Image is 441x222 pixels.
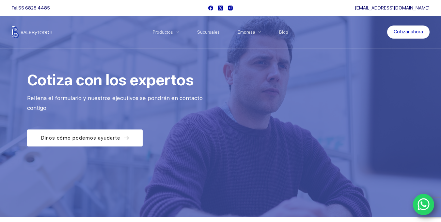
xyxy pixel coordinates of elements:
[387,26,430,39] a: Cotizar ahora
[11,5,50,10] span: Tel.
[41,134,120,142] span: Dinos cómo podemos ayudarte
[27,71,194,89] span: Cotiza con los expertos
[208,6,213,10] a: Facebook
[228,6,233,10] a: Instagram
[413,194,434,215] a: WhatsApp
[144,16,297,48] nav: Menu Principal
[11,26,52,38] img: Balerytodo
[18,5,50,10] a: 55 6828 4485
[27,95,204,111] span: Rellena el formulario y nuestros ejecutivos se pondrán en contacto contigo
[218,6,223,10] a: X (Twitter)
[355,5,430,10] a: [EMAIL_ADDRESS][DOMAIN_NAME]
[27,129,143,146] a: Dinos cómo podemos ayudarte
